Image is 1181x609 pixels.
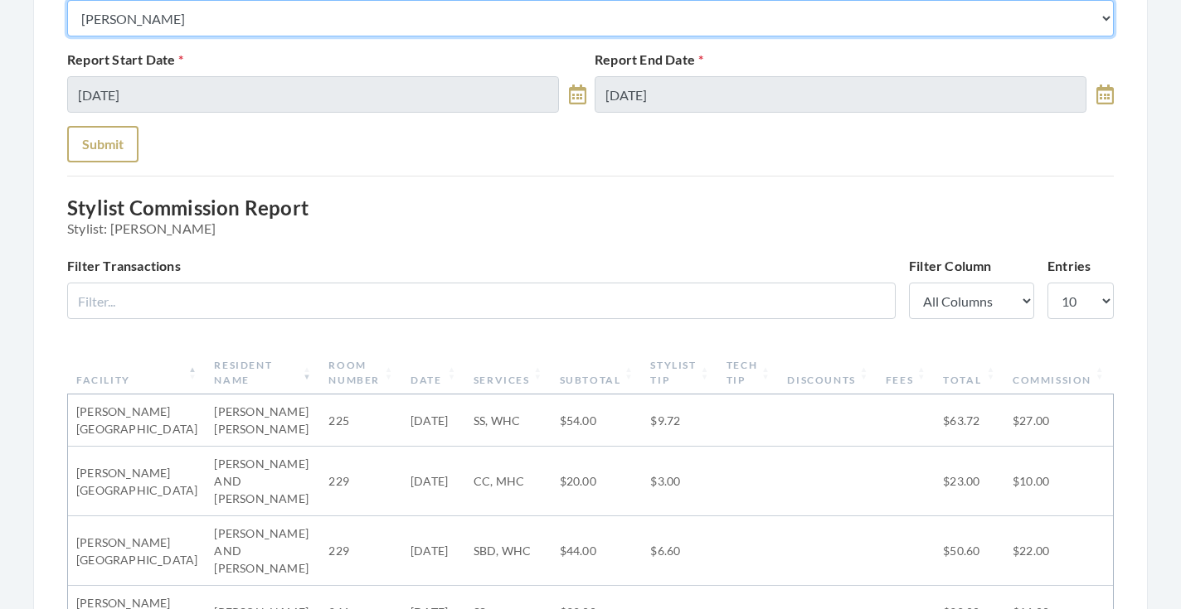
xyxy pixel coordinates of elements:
td: [PERSON_NAME] AND [PERSON_NAME] [206,447,320,516]
label: Filter Transactions [67,256,181,276]
td: SBD, WHC [465,516,552,586]
td: [PERSON_NAME][GEOGRAPHIC_DATA] [68,447,206,516]
td: $10.00 [1004,447,1113,516]
td: $9.72 [642,394,717,447]
td: $20.00 [552,447,643,516]
td: [PERSON_NAME][GEOGRAPHIC_DATA] [68,516,206,586]
td: [DATE] [402,516,465,586]
th: Date: activate to sort column ascending [402,351,465,394]
th: Stylist Tip: activate to sort column ascending [642,351,717,394]
input: Filter... [67,283,896,319]
th: Fees: activate to sort column ascending [877,351,935,394]
td: $23.00 [935,447,1004,516]
td: 225 [320,394,401,447]
th: Services: activate to sort column ascending [465,351,552,394]
label: Report End Date [595,50,703,70]
span: Stylist: [PERSON_NAME] [67,220,1114,236]
th: Discounts: activate to sort column ascending [779,351,877,394]
a: toggle [569,76,586,113]
td: $44.00 [552,516,643,586]
label: Filter Column [909,256,992,276]
td: 229 [320,447,401,516]
td: $54.00 [552,394,643,447]
input: Select Date [595,76,1086,113]
td: $27.00 [1004,394,1113,447]
th: Facility: activate to sort column descending [68,351,206,394]
th: Resident Name: activate to sort column ascending [206,351,320,394]
td: [DATE] [402,394,465,447]
input: Select Date [67,76,559,113]
a: toggle [1096,76,1114,113]
td: [PERSON_NAME][GEOGRAPHIC_DATA] [68,394,206,447]
td: CC, MHC [465,447,552,516]
td: [PERSON_NAME] AND [PERSON_NAME] [206,516,320,586]
td: [PERSON_NAME] [PERSON_NAME] [206,394,320,447]
th: Tech Tip: activate to sort column ascending [718,351,780,394]
td: $50.60 [935,516,1004,586]
td: [DATE] [402,447,465,516]
td: $3.00 [642,447,717,516]
th: Room Number: activate to sort column ascending [320,351,401,394]
td: $6.60 [642,516,717,586]
label: Entries [1047,256,1091,276]
td: $63.72 [935,394,1004,447]
td: SS, WHC [465,394,552,447]
th: Commission: activate to sort column ascending [1004,351,1113,394]
td: 229 [320,516,401,586]
td: $22.00 [1004,516,1113,586]
button: Submit [67,126,139,162]
label: Report Start Date [67,50,184,70]
h3: Stylist Commission Report [67,196,1114,236]
th: Total: activate to sort column ascending [935,351,1004,394]
th: Subtotal: activate to sort column ascending [552,351,643,394]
